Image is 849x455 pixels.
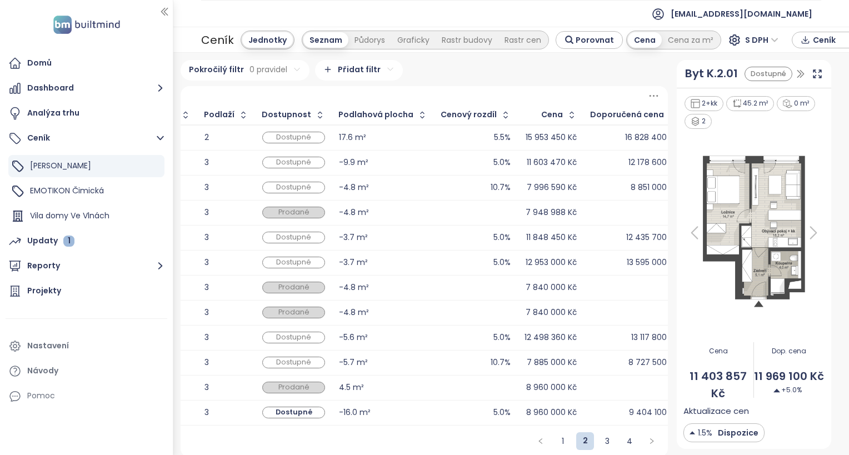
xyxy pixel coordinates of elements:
div: Dostupnost [262,111,311,118]
div: 3 [204,409,248,416]
div: Dostupné [262,157,325,168]
div: Updaty [27,234,74,248]
div: -4.8 m² [339,209,369,216]
div: Dostupné [745,67,792,82]
div: Rastr budovy [436,32,498,48]
div: -3.7 m² [339,234,368,241]
li: Následující strana [643,432,661,450]
div: 15 953 450 Kč [526,134,577,141]
div: Prodané [262,307,325,318]
div: Pomoc [6,385,167,407]
div: Dostupné [262,232,325,243]
span: Cena [683,346,753,357]
a: Updaty 1 [6,230,167,252]
button: left [532,432,550,450]
div: Dostupné [262,132,325,143]
div: 3 [204,159,248,166]
div: 3 [204,209,248,216]
div: 9 404 100 Kč [629,409,678,416]
div: 3 [204,384,248,391]
div: 8 960 000 Kč [526,384,577,391]
div: Podlahová plocha [338,111,413,118]
div: 12 178 600 Kč [628,159,678,166]
div: Domů [27,56,52,70]
div: 7 840 000 Kč [526,284,577,291]
button: Porovnat [556,31,623,49]
div: Doporučená cena [590,111,664,118]
div: 10.7% [491,359,511,366]
div: Podlaží [204,111,234,118]
div: 12 435 700 Kč [626,234,678,241]
div: Vila domy Ve Vlnách [8,205,164,227]
div: 5.0% [493,259,511,266]
span: Porovnat [576,34,614,46]
span: EMOTIKON Čimická [30,185,104,196]
a: Nastavení [6,335,167,357]
div: 3 [204,309,248,316]
div: 5.0% [493,409,511,416]
span: Dispozice [715,427,758,439]
div: Graficky [391,32,436,48]
div: 11 603 470 Kč [527,159,577,166]
div: 7 996 590 Kč [527,184,577,191]
div: 4.5 m² [339,384,364,391]
div: 5.0% [493,234,511,241]
button: Dashboard [6,77,167,99]
div: -9.9 m² [339,159,368,166]
div: Cenový rozdíl [441,111,497,118]
a: 2 [576,432,594,449]
div: Dostupné [262,257,325,268]
div: 13 117 800 Kč [631,334,678,341]
div: Dostupné [262,182,325,193]
div: -4.8 m² [339,284,369,291]
div: 5.0% [493,334,511,341]
div: 11 848 450 Kč [526,234,577,241]
a: 4 [621,433,638,449]
div: Pomoc [27,389,55,403]
div: 5.5% [494,134,511,141]
div: Návody [27,364,58,378]
div: 3 [204,184,248,191]
div: 10.7% [491,184,511,191]
a: Analýza trhu [6,102,167,124]
img: Decrease [690,427,695,439]
div: Ceník [201,30,234,50]
span: +5.0% [773,385,802,396]
div: Cena [541,111,563,118]
div: 13 595 000 Kč [627,259,678,266]
a: 3 [599,433,616,449]
div: 7 885 000 Kč [527,359,577,366]
div: 0 m² [777,96,815,111]
img: Floor plan [688,149,819,316]
a: Projekty [6,280,167,302]
div: [PERSON_NAME] [8,155,164,177]
img: Decrease [773,387,780,394]
div: 7 840 000 Kč [526,309,577,316]
span: [EMAIL_ADDRESS][DOMAIN_NAME] [671,1,812,27]
span: Vila domy Ve Vlnách [30,210,109,221]
span: Dop. cena [754,346,824,357]
button: Ceník [6,127,167,149]
li: 3 [598,432,616,450]
div: 12 953 000 Kč [526,259,577,266]
div: 3 [204,284,248,291]
div: -4.8 m² [339,184,369,191]
div: Projekty [27,284,61,298]
div: 3 [204,359,248,366]
div: 12 498 360 Kč [525,334,577,341]
span: 11 969 100 Kč [754,368,824,385]
span: 0 pravidel [249,63,287,76]
div: 7 948 988 Kč [526,209,577,216]
div: Dostupné [262,332,325,343]
div: 3 [204,259,248,266]
div: -5.7 m² [339,359,368,366]
div: Rastr cen [498,32,547,48]
a: Návody [6,360,167,382]
div: -4.8 m² [339,309,369,316]
div: 17.6 m² [339,134,366,141]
